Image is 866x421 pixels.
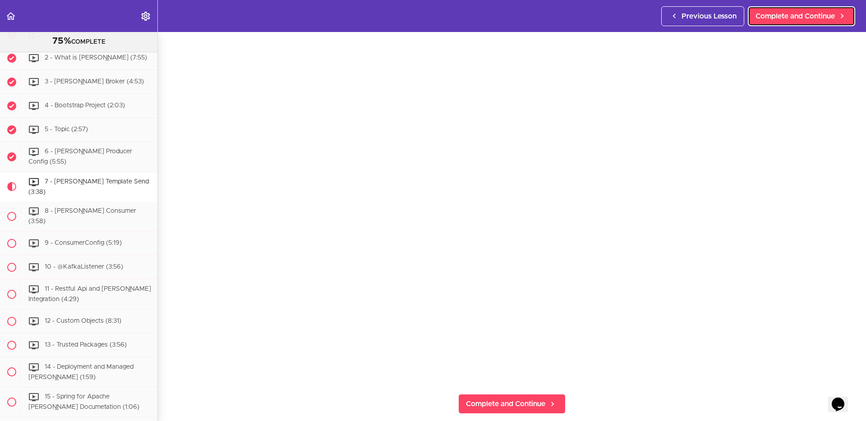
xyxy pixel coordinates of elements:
iframe: chat widget [828,385,857,412]
span: 8 - [PERSON_NAME] Consumer (3:58) [28,208,136,225]
span: 3 - [PERSON_NAME] Broker (4:53) [45,78,144,85]
svg: Back to course curriculum [5,11,16,22]
svg: Settings Menu [140,11,151,22]
div: COMPLETE [11,36,146,47]
span: 10 - @KafkaListener (3:56) [45,264,123,270]
span: 13 - Trusted Packages (3:56) [45,342,127,348]
span: 15 - Spring for Apache [PERSON_NAME] Documetation (1:06) [28,394,139,411]
span: Previous Lesson [682,11,737,22]
span: 7 - [PERSON_NAME] Template Send (3:38) [28,178,149,195]
span: 2 - What is [PERSON_NAME] (7:55) [45,55,147,61]
a: Complete and Continue [748,6,855,26]
span: 75% [52,37,71,46]
span: 4 - Bootstrap Project (2:03) [45,102,125,109]
span: Complete and Continue [466,398,545,409]
span: 9 - ConsumerConfig (5:19) [45,240,122,246]
span: 14 - Deployment and Managed [PERSON_NAME] (1:59) [28,364,134,380]
span: 6 - [PERSON_NAME] Producer Config (5:55) [28,148,132,165]
a: Previous Lesson [661,6,744,26]
span: 5 - Topic (2:57) [45,126,88,133]
span: 11 - Restful Api and [PERSON_NAME] Integration (4:29) [28,286,151,302]
a: Complete and Continue [458,394,566,414]
span: Complete and Continue [755,11,835,22]
span: 12 - Custom Objects (8:31) [45,318,121,324]
iframe: Video Player [176,2,848,380]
